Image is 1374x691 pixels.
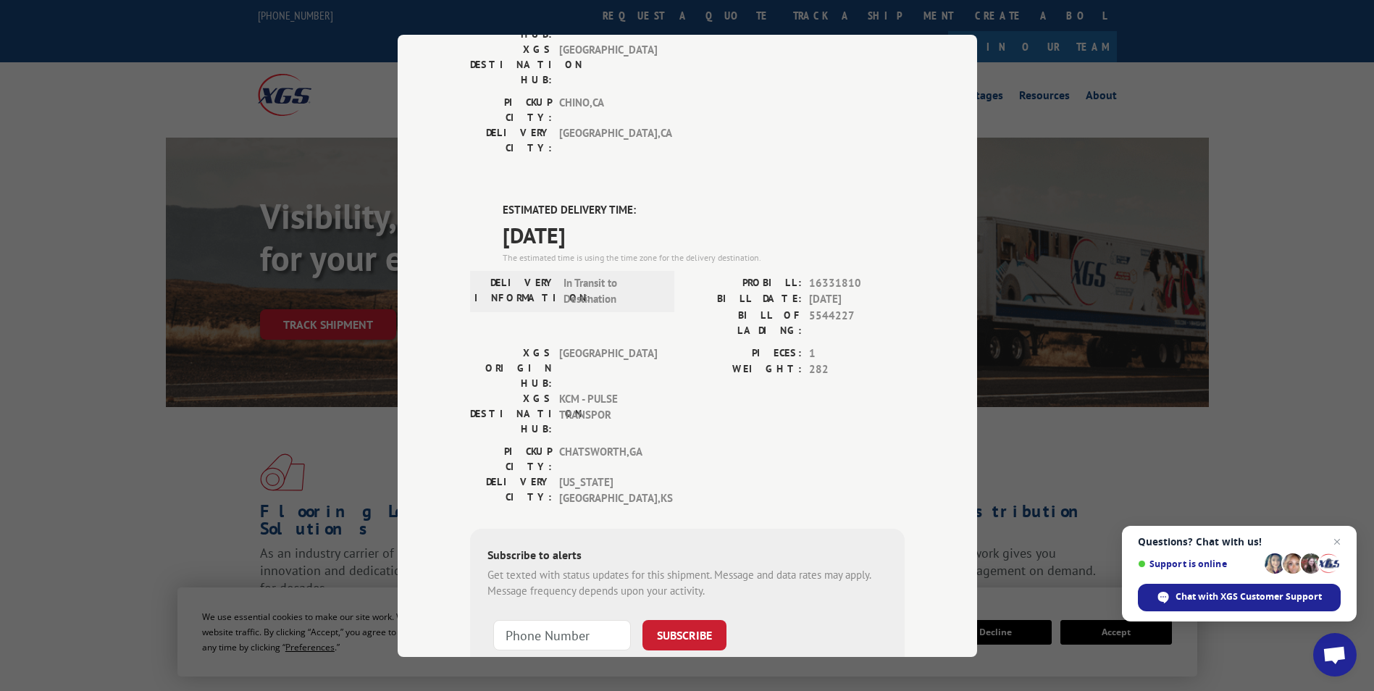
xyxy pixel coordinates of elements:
label: XGS DESTINATION HUB: [470,390,552,436]
button: SUBSCRIBE [642,619,726,650]
label: DELIVERY CITY: [470,474,552,506]
div: The estimated time is using the time zone for the delivery destination. [503,251,905,264]
span: CHINO , CA [559,95,657,125]
label: BILL DATE: [687,291,802,308]
span: 5544227 [809,307,905,338]
input: Phone Number [493,619,631,650]
div: Get texted with status updates for this shipment. Message and data rates may apply. Message frequ... [487,566,887,599]
span: 16331810 [809,275,905,291]
span: Questions? Chat with us! [1138,536,1341,548]
span: [GEOGRAPHIC_DATA] [559,42,657,88]
span: [DATE] [503,218,905,251]
span: CHATSWORTH , GA [559,443,657,474]
label: PICKUP CITY: [470,443,552,474]
label: PROBILL: [687,275,802,291]
span: [GEOGRAPHIC_DATA] , CA [559,125,657,156]
label: DELIVERY CITY: [470,125,552,156]
div: Chat with XGS Customer Support [1138,584,1341,611]
span: [DATE] [809,291,905,308]
label: PIECES: [687,345,802,361]
label: BILL OF LADING: [687,307,802,338]
span: Close chat [1328,533,1346,550]
span: 1 [809,345,905,361]
label: DELIVERY INFORMATION: [474,275,556,307]
span: 282 [809,361,905,378]
span: [US_STATE][GEOGRAPHIC_DATA] , KS [559,474,657,506]
span: [GEOGRAPHIC_DATA] [559,345,657,390]
label: XGS DESTINATION HUB: [470,42,552,88]
div: Open chat [1313,633,1357,677]
span: Chat with XGS Customer Support [1176,590,1322,603]
div: Subscribe to alerts [487,545,887,566]
span: KCM - PULSE TRANSPOR [559,390,657,436]
span: In Transit to Destination [564,275,661,307]
span: Support is online [1138,558,1260,569]
label: PICKUP CITY: [470,95,552,125]
label: XGS ORIGIN HUB: [470,345,552,390]
label: WEIGHT: [687,361,802,378]
label: ESTIMATED DELIVERY TIME: [503,202,905,219]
